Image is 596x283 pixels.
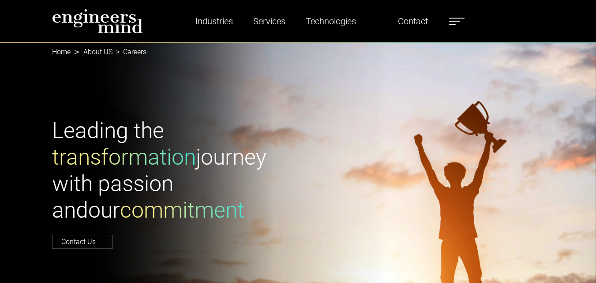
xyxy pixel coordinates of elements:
nav: breadcrumb [52,42,544,62]
a: Contact [394,11,431,31]
li: Careers [112,47,146,57]
a: Technologies [302,11,360,31]
span: commitment [120,197,244,223]
h1: Leading the journey with passion and our [52,117,293,223]
a: Home [52,48,71,56]
span: transformation [52,144,196,170]
img: logo [52,9,143,34]
a: Contact Us [52,235,113,249]
a: About US [83,48,112,56]
a: Services [250,11,289,31]
a: Industries [192,11,236,31]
